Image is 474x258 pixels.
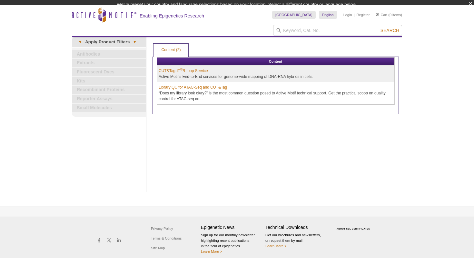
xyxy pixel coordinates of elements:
a: Terms & Conditions [149,233,183,243]
img: Your Cart [376,13,379,16]
span: ▾ [130,39,140,45]
sup: ® [180,68,183,71]
li: (0 items) [376,11,402,19]
a: Fluorescent Dyes [72,68,146,76]
a: Content (2) [153,44,188,57]
a: ABOUT SSL CERTIFICATES [337,228,370,230]
table: Click to Verify - This site chose Symantec SSL for secure e-commerce and confidential communicati... [330,218,378,232]
h4: Technical Downloads [265,225,327,230]
span: Search [380,28,399,33]
td: Active Motif's End-to-End services for genome-wide mapping of DNA-RNA hybrids in cells. [157,66,394,82]
button: Search [379,27,401,33]
a: Learn More > [201,250,222,253]
a: Privacy Policy [149,224,174,233]
a: Recombinant Proteins [72,86,146,94]
h2: Enabling Epigenetics Research [140,13,204,19]
span: ▾ [75,39,85,45]
p: Get our brochures and newsletters, or request them by mail. [265,232,327,249]
th: Content [157,58,394,66]
a: English [319,11,337,19]
input: Keyword, Cat. No. [273,25,402,36]
li: | [354,11,355,19]
a: Register [356,13,370,17]
a: Kits [72,77,146,85]
a: CUT&Tag-IT®R-loop Service [159,68,208,74]
h4: Epigenetic News [201,225,262,230]
a: Learn More > [265,244,287,248]
a: Extracts [72,59,146,67]
a: Login [343,13,352,17]
a: Cart [376,13,387,17]
img: Active Motif, [72,207,146,233]
a: Library QC for ATAC-Seq and CUT&Tag [159,84,227,90]
a: Reporter Assays [72,95,146,103]
td: “Does my library look okay?” is the most common question posed to Active Motif technical support.... [157,82,394,104]
a: Site Map [149,243,166,253]
a: ▾Apply Product Filters▾ [72,37,146,47]
a: [GEOGRAPHIC_DATA] [272,11,316,19]
a: Antibodies [72,50,146,59]
a: Small Molecules [72,104,146,112]
p: Sign up for our monthly newsletter highlighting recent publications in the field of epigenetics. [201,232,262,254]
